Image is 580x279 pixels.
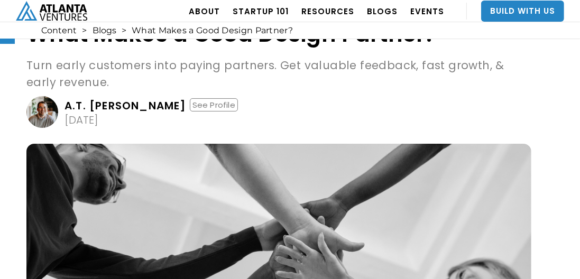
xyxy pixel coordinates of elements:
[65,100,187,111] div: A.T. [PERSON_NAME]
[26,57,531,91] p: Turn early customers into paying partners. Get valuable feedback, fast growth, & early revenue.
[190,98,238,111] div: See Profile
[82,25,87,36] div: >
[26,96,531,128] a: A.T. [PERSON_NAME]See Profile[DATE]
[93,25,116,36] a: Blogs
[481,1,564,22] a: Build With Us
[132,25,293,36] div: What Makes a Good Design Partner?
[26,22,531,46] h1: What Makes a Good Design Partner?
[42,25,77,36] a: Content
[65,115,98,125] div: [DATE]
[122,25,126,36] div: >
